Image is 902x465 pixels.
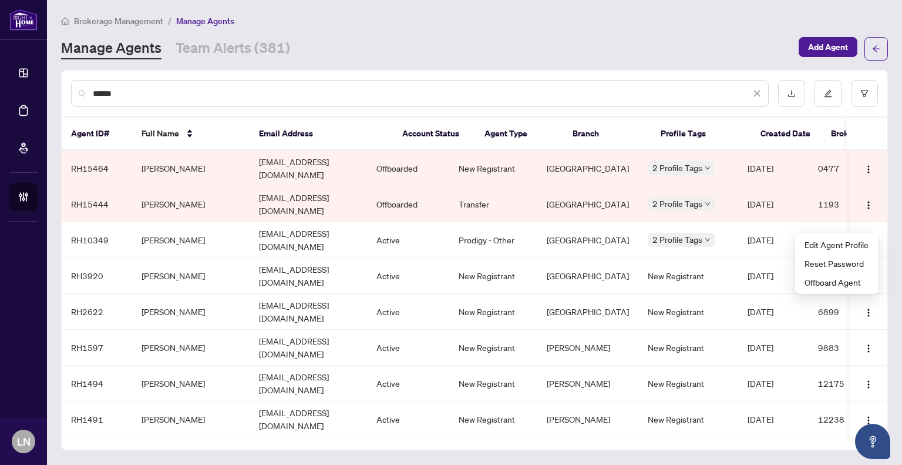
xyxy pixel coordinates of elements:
span: 2 Profile Tags [652,161,702,175]
img: Logo [864,344,873,353]
td: New Registrant [638,258,738,294]
td: [PERSON_NAME] [132,330,250,366]
span: Brokerage Management [74,16,163,26]
td: [EMAIL_ADDRESS][DOMAIN_NAME] [250,186,367,222]
button: Logo [859,410,878,429]
td: Offboarded [367,150,449,186]
span: LN [17,433,31,450]
button: Logo [859,338,878,357]
td: [DATE] [738,294,809,330]
td: Offboarded [367,186,449,222]
span: Add Agent [808,38,848,56]
td: New Registrant [449,150,537,186]
td: RH15464 [62,150,132,186]
li: / [168,14,171,28]
td: New Registrant [449,294,537,330]
td: [EMAIL_ADDRESS][DOMAIN_NAME] [250,150,367,186]
th: Agent ID# [62,118,132,150]
td: [EMAIL_ADDRESS][DOMAIN_NAME] [250,222,367,258]
span: Full Name [142,127,179,140]
span: down [705,165,711,171]
button: Open asap [855,424,890,459]
td: [PERSON_NAME] [132,186,250,222]
img: logo [9,9,38,31]
td: Active [367,258,449,294]
td: RH3920 [62,258,132,294]
td: 13099 [809,222,879,258]
span: Edit Agent Profile [805,238,869,251]
span: download [787,89,796,98]
th: Created Date [751,118,822,150]
td: [PERSON_NAME] [132,258,250,294]
span: arrow-left [872,45,880,53]
span: Manage Agents [176,16,234,26]
td: RH2622 [62,294,132,330]
td: [DATE] [738,186,809,222]
td: 1193 [809,186,879,222]
span: edit [824,89,832,98]
td: New Registrant [638,366,738,402]
td: [PERSON_NAME] [132,294,250,330]
th: Agent Type [475,118,563,150]
td: New Registrant [638,402,738,437]
td: [EMAIL_ADDRESS][DOMAIN_NAME] [250,258,367,294]
td: RH1597 [62,330,132,366]
td: 6899 [809,294,879,330]
td: [PERSON_NAME] [132,150,250,186]
th: Email Address [250,118,393,150]
td: [PERSON_NAME] [537,402,638,437]
td: Active [367,294,449,330]
button: Logo [859,302,878,321]
img: Logo [864,380,873,389]
td: 12175 [809,366,879,402]
button: filter [851,80,878,107]
td: New Registrant [449,366,537,402]
td: [EMAIL_ADDRESS][DOMAIN_NAME] [250,330,367,366]
td: [PERSON_NAME] [537,330,638,366]
td: Prodigy - Other [449,222,537,258]
td: RH1494 [62,366,132,402]
td: [GEOGRAPHIC_DATA] [537,150,638,186]
th: Branch [563,118,651,150]
button: download [778,80,805,107]
td: [GEOGRAPHIC_DATA] [537,258,638,294]
td: 9883 [809,330,879,366]
td: Transfer [449,186,537,222]
td: [GEOGRAPHIC_DATA] [537,186,638,222]
img: Logo [864,165,873,174]
td: Active [367,222,449,258]
button: Logo [859,195,878,213]
th: Profile Tags [651,118,751,150]
td: [EMAIL_ADDRESS][DOMAIN_NAME] [250,366,367,402]
td: [DATE] [738,222,809,258]
span: 2 Profile Tags [652,197,702,210]
td: 12238 [809,402,879,437]
button: edit [815,80,842,107]
a: Team Alerts (381) [176,38,290,59]
span: close [753,89,761,98]
span: Reset Password [805,257,869,270]
td: [EMAIL_ADDRESS][DOMAIN_NAME] [250,294,367,330]
td: [PERSON_NAME] [132,402,250,437]
td: [PERSON_NAME] [537,366,638,402]
button: Add Agent [799,37,857,57]
td: Active [367,402,449,437]
th: Full Name [132,118,250,150]
img: Logo [864,308,873,317]
img: Logo [864,416,873,425]
td: [DATE] [738,150,809,186]
th: Account Status [393,118,475,150]
td: New Registrant [638,330,738,366]
button: Logo [859,374,878,393]
td: New Registrant [449,402,537,437]
span: Offboard Agent [805,276,869,289]
td: [GEOGRAPHIC_DATA] [537,222,638,258]
span: filter [860,89,869,98]
td: RH1491 [62,402,132,437]
td: 0477 [809,150,879,186]
a: Manage Agents [61,38,161,59]
td: Active [367,366,449,402]
span: 2 Profile Tags [652,233,702,246]
td: [PERSON_NAME] [132,366,250,402]
td: New Registrant [638,294,738,330]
